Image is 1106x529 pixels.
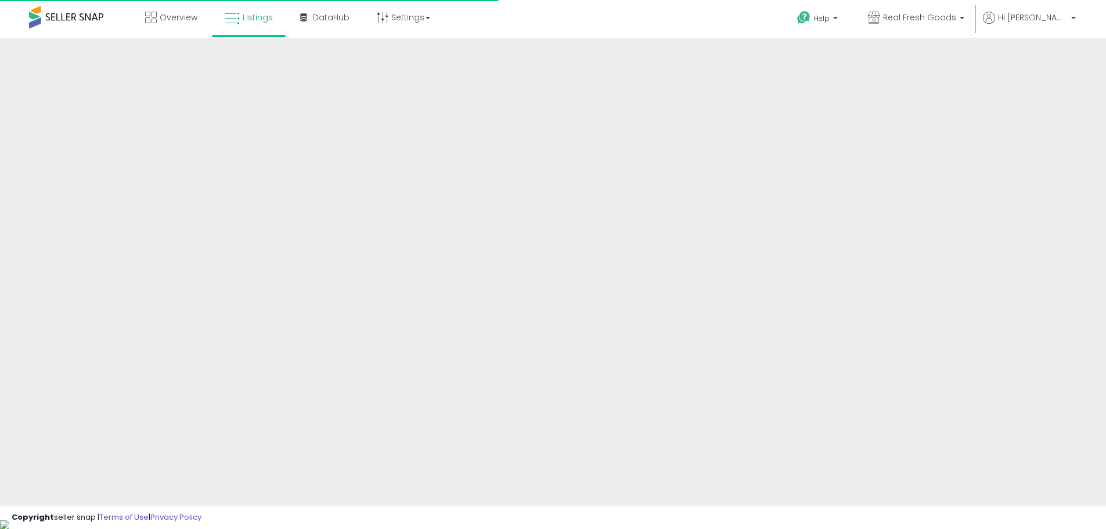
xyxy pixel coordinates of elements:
[983,12,1076,38] a: Hi [PERSON_NAME]
[12,512,201,523] div: seller snap | |
[788,2,849,38] a: Help
[883,12,956,23] span: Real Fresh Goods
[150,512,201,523] a: Privacy Policy
[797,10,811,25] i: Get Help
[99,512,149,523] a: Terms of Use
[160,12,197,23] span: Overview
[12,512,54,523] strong: Copyright
[313,12,350,23] span: DataHub
[998,12,1068,23] span: Hi [PERSON_NAME]
[814,13,830,23] span: Help
[243,12,273,23] span: Listings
